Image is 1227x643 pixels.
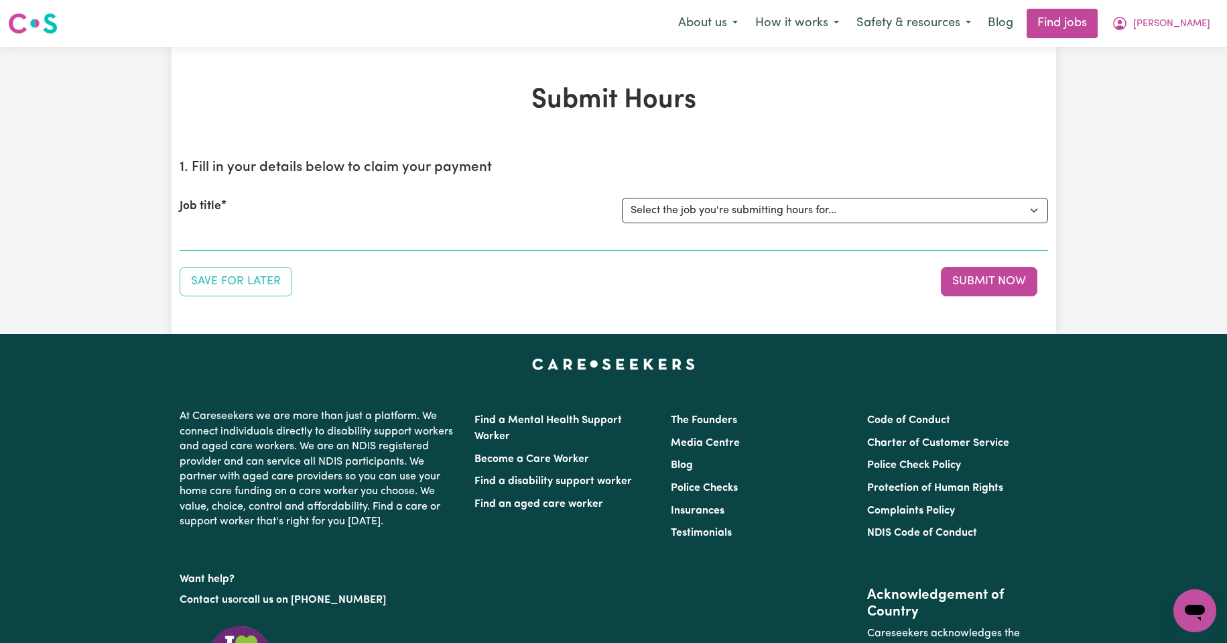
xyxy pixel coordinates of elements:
[474,499,603,510] a: Find an aged care worker
[180,567,458,587] p: Want help?
[1173,589,1216,632] iframe: Button to launch messaging window
[180,84,1048,117] h1: Submit Hours
[671,460,693,471] a: Blog
[747,9,848,38] button: How it works
[180,404,458,534] p: At Careseekers we are more than just a platform. We connect individuals directly to disability su...
[867,438,1009,449] a: Charter of Customer Service
[532,358,695,369] a: Careseekers home page
[867,415,950,426] a: Code of Conduct
[867,528,977,538] a: NDIS Code of Conduct
[1133,17,1210,32] span: [PERSON_NAME]
[1103,9,1219,38] button: My Account
[669,9,747,38] button: About us
[243,595,386,605] a: call us on [PHONE_NUMBER]
[8,11,58,36] img: Careseekers logo
[867,587,1047,621] h2: Acknowledgement of Country
[848,9,980,38] button: Safety & resources
[180,267,292,296] button: Save your job report
[980,9,1021,38] a: Blog
[180,595,233,605] a: Contact us
[671,506,724,516] a: Insurances
[474,415,622,442] a: Find a Mental Health Support Worker
[941,267,1037,296] button: Submit your job report
[671,483,738,493] a: Police Checks
[671,438,740,449] a: Media Centre
[867,506,955,516] a: Complaints Policy
[180,587,458,613] p: or
[474,454,589,465] a: Become a Care Worker
[867,460,961,471] a: Police Check Policy
[867,483,1003,493] a: Protection of Human Rights
[1027,9,1098,38] a: Find jobs
[180,198,221,215] label: Job title
[671,528,732,538] a: Testimonials
[8,8,58,39] a: Careseekers logo
[474,476,632,487] a: Find a disability support worker
[671,415,737,426] a: The Founders
[180,160,1048,176] h2: 1. Fill in your details below to claim your payment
